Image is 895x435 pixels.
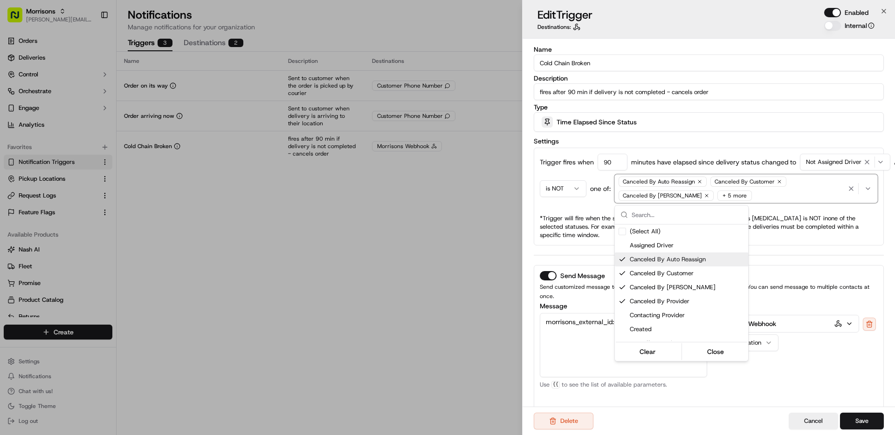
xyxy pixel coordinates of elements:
span: Contacting Provider [630,311,744,319]
input: Search... [632,205,743,224]
span: Canceled By Customer [630,269,744,278]
button: Close [684,345,748,358]
div: Suggestions [615,224,748,361]
span: Created [630,325,744,333]
span: Canceled By [PERSON_NAME] [630,283,744,292]
button: Clear [616,345,680,358]
span: Dropoff Arrived [630,339,744,347]
span: Canceled By Provider [630,297,744,306]
span: Canceled By Auto Reassign [630,255,744,264]
span: (Select All) [630,227,661,236]
span: Assigned Driver [630,241,744,250]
